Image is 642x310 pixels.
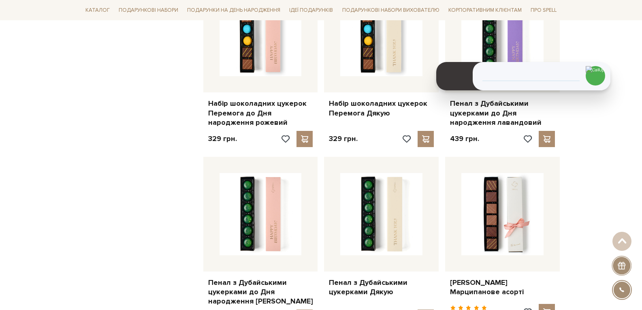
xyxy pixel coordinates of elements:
[82,4,113,17] a: Каталог
[450,278,555,297] a: [PERSON_NAME] Марципанове асорті
[450,134,479,143] p: 439 грн.
[208,134,237,143] p: 329 грн.
[450,99,555,127] a: Пенал з Дубайськими цукерками до Дня народження лавандовий
[329,278,434,297] a: Пенал з Дубайськими цукерками Дякую
[115,4,181,17] a: Подарункові набори
[339,3,443,17] a: Подарункові набори вихователю
[329,99,434,118] a: Набір шоколадних цукерок Перемога Дякую
[329,134,358,143] p: 329 грн.
[208,99,313,127] a: Набір шоколадних цукерок Перемога до Дня народження рожевий
[208,278,313,306] a: Пенал з Дубайськими цукерками до Дня народження [PERSON_NAME]
[184,4,284,17] a: Подарунки на День народження
[445,3,525,17] a: Корпоративним клієнтам
[527,4,560,17] a: Про Spell
[286,4,336,17] a: Ідеї подарунків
